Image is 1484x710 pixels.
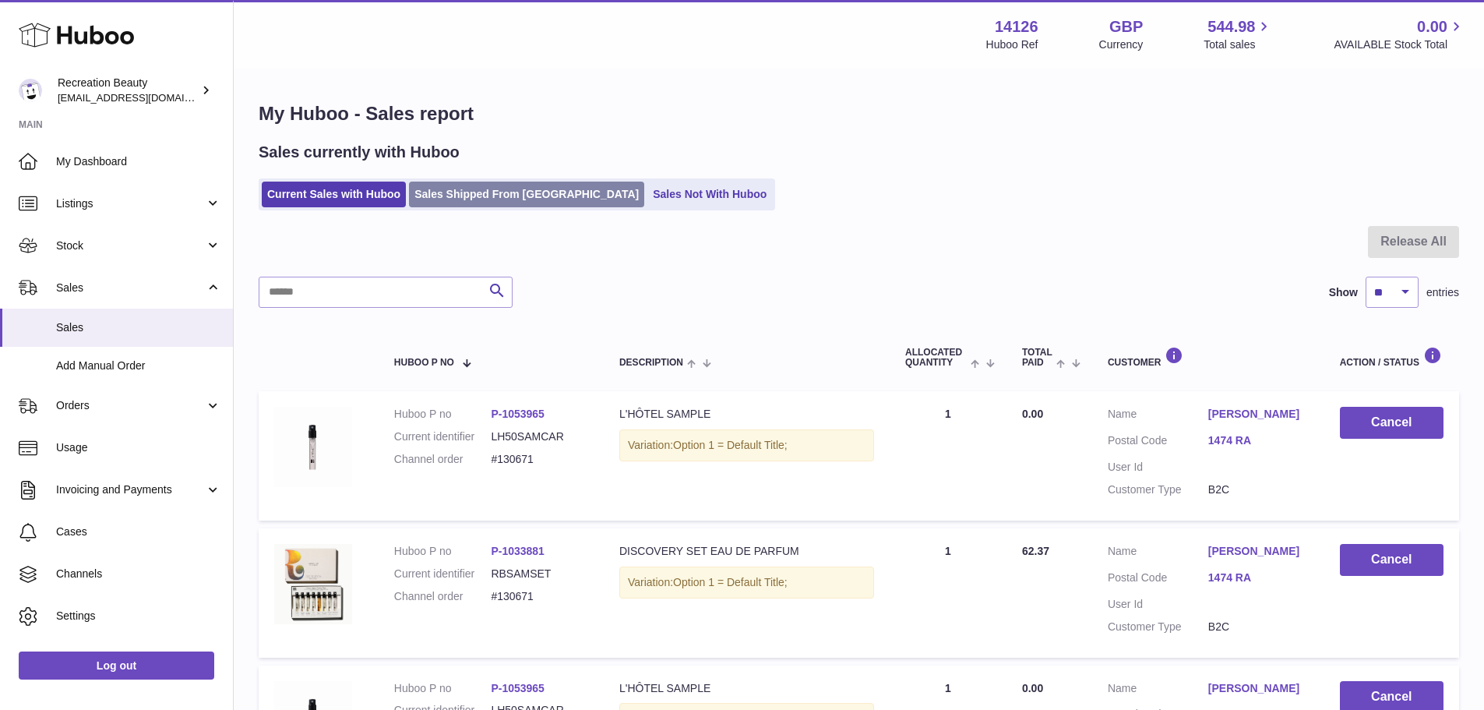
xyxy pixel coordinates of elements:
[673,576,788,588] span: Option 1 = Default Title;
[1108,347,1309,368] div: Customer
[1022,545,1049,557] span: 62.37
[1108,407,1208,426] dt: Name
[1329,285,1358,300] label: Show
[56,525,221,539] span: Cases
[56,320,221,335] span: Sales
[647,182,772,207] a: Sales Not With Huboo
[1108,620,1208,634] dt: Customer Type
[1340,347,1443,368] div: Action / Status
[274,407,352,487] img: L_Hotel2mlsample_1_54fb7227-5c0d-4437-b810-01e04fa2e7ca.jpg
[1208,620,1309,634] dd: B2C
[1208,433,1309,448] a: 1474 RA
[1108,681,1208,700] dt: Name
[56,440,221,455] span: Usage
[890,528,1006,658] td: 1
[491,452,588,467] dd: #130671
[1340,407,1443,439] button: Cancel
[1208,482,1309,497] dd: B2C
[394,567,492,581] dt: Current identifier
[56,238,205,253] span: Stock
[1109,16,1143,37] strong: GBP
[394,429,492,444] dt: Current identifier
[1208,544,1309,559] a: [PERSON_NAME]
[673,439,788,451] span: Option 1 = Default Title;
[619,567,874,599] div: Variation:
[56,281,205,295] span: Sales
[56,359,221,373] span: Add Manual Order
[1108,460,1208,475] dt: User Id
[409,182,644,207] a: Sales Shipped From [GEOGRAPHIC_DATA]
[491,682,545,694] a: P-1053965
[1022,682,1043,694] span: 0.00
[394,589,492,604] dt: Channel order
[56,482,205,497] span: Invoicing and Payments
[394,452,492,467] dt: Channel order
[394,358,454,368] span: Huboo P no
[619,407,874,422] div: L'HÔTEL SAMPLE
[619,358,683,368] span: Description
[56,154,221,169] span: My Dashboard
[995,16,1038,37] strong: 14126
[1108,570,1208,589] dt: Postal Code
[1108,544,1208,563] dt: Name
[1334,16,1465,52] a: 0.00 AVAILABLE Stock Total
[1340,544,1443,576] button: Cancel
[56,567,221,581] span: Channels
[1022,408,1043,420] span: 0.00
[1417,16,1447,37] span: 0.00
[274,544,352,624] img: ANWD_12ML.jpg
[394,681,492,696] dt: Huboo P no
[394,407,492,422] dt: Huboo P no
[1208,570,1309,585] a: 1474 RA
[1204,37,1273,52] span: Total sales
[56,196,205,211] span: Listings
[1108,433,1208,452] dt: Postal Code
[262,182,406,207] a: Current Sales with Huboo
[56,398,205,413] span: Orders
[619,544,874,559] div: DISCOVERY SET EAU DE PARFUM
[259,101,1459,126] h1: My Huboo - Sales report
[394,544,492,559] dt: Huboo P no
[19,79,42,102] img: internalAdmin-14126@internal.huboo.com
[1108,597,1208,612] dt: User Id
[491,567,588,581] dd: RBSAMSET
[1426,285,1459,300] span: entries
[1208,681,1309,696] a: [PERSON_NAME]
[890,391,1006,521] td: 1
[491,408,545,420] a: P-1053965
[259,142,460,163] h2: Sales currently with Huboo
[1207,16,1255,37] span: 544.98
[491,589,588,604] dd: #130671
[986,37,1038,52] div: Huboo Ref
[19,652,214,680] a: Log out
[1099,37,1144,52] div: Currency
[491,429,588,444] dd: LH50SAMCAR
[1334,37,1465,52] span: AVAILABLE Stock Total
[1022,348,1052,368] span: Total paid
[1204,16,1273,52] a: 544.98 Total sales
[56,609,221,623] span: Settings
[1108,482,1208,497] dt: Customer Type
[1208,407,1309,422] a: [PERSON_NAME]
[905,348,967,368] span: ALLOCATED Quantity
[58,76,198,105] div: Recreation Beauty
[491,545,545,557] a: P-1033881
[619,429,874,461] div: Variation:
[58,91,229,104] span: [EMAIL_ADDRESS][DOMAIN_NAME]
[619,681,874,696] div: L'HÔTEL SAMPLE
